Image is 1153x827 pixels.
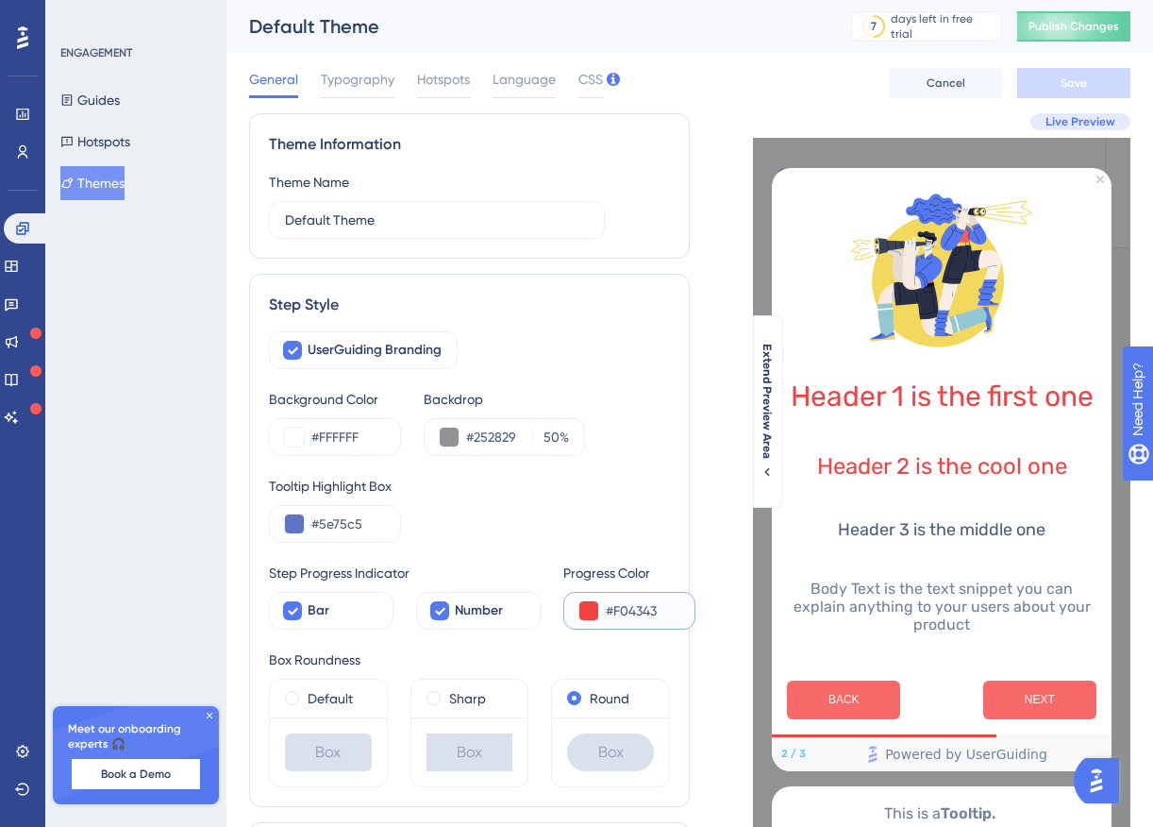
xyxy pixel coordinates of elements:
[885,743,1047,766] span: Powered by UserGuiding
[539,426,560,448] input: %
[1061,76,1087,91] span: Save
[590,687,629,710] label: Round
[787,580,1096,633] p: Body Text is the text snippet you can explain anything to your users about your product
[941,804,995,822] b: Tooltip.
[781,747,806,762] div: Step 2 of 3
[424,388,585,411] div: Backdrop
[101,767,171,782] span: Book a Demo
[772,737,1111,771] div: Footer
[787,453,1096,480] h2: Header 2 is the cool one
[752,344,782,480] button: Extend Preview Area
[321,68,394,91] span: Typography
[787,519,1096,540] h3: Header 3 is the middle one
[889,68,1002,98] button: Cancel
[787,681,900,719] button: Previous
[449,687,486,710] label: Sharp
[532,426,569,448] label: %
[269,562,541,584] div: Step Progress Indicator
[269,294,670,316] div: Step Style
[60,166,125,200] button: Themes
[60,125,130,159] button: Hotspots
[269,649,670,671] div: Box Roundness
[455,599,503,622] span: Number
[567,734,654,771] div: Box
[308,339,442,362] span: UserGuiding Branding
[269,475,670,498] div: Tooltip Highlight Box
[269,133,670,156] div: Theme Information
[871,19,877,34] div: 7
[493,68,556,91] span: Language
[927,76,965,91] span: Cancel
[787,380,1096,413] h1: Header 1 is the first one
[68,721,204,751] span: Meet our onboarding experts 🎧
[249,68,298,91] span: General
[426,734,513,771] div: Box
[308,687,353,710] label: Default
[1028,19,1119,34] span: Publish Changes
[72,759,200,789] button: Book a Demo
[269,171,349,194] div: Theme Name
[269,388,401,411] div: Background Color
[285,734,372,771] div: Box
[249,13,804,40] div: Default Theme
[60,45,132,60] div: ENGAGEMENT
[787,802,1096,826] p: This is a
[308,599,329,622] span: Bar
[1074,752,1130,809] iframe: UserGuiding AI Assistant Launcher
[1017,11,1130,42] button: Publish Changes
[1017,68,1130,98] button: Save
[60,83,120,117] button: Guides
[285,210,589,230] input: Theme Name
[760,344,775,459] span: Extend Preview Area
[1045,114,1115,129] span: Live Preview
[847,176,1036,364] img: Modal Media
[1096,176,1104,183] div: Close Preview
[891,11,995,42] div: days left in free trial
[563,562,695,584] div: Progress Color
[417,68,470,91] span: Hotspots
[578,68,603,91] span: CSS
[983,681,1096,719] button: Next
[44,5,118,27] span: Need Help?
